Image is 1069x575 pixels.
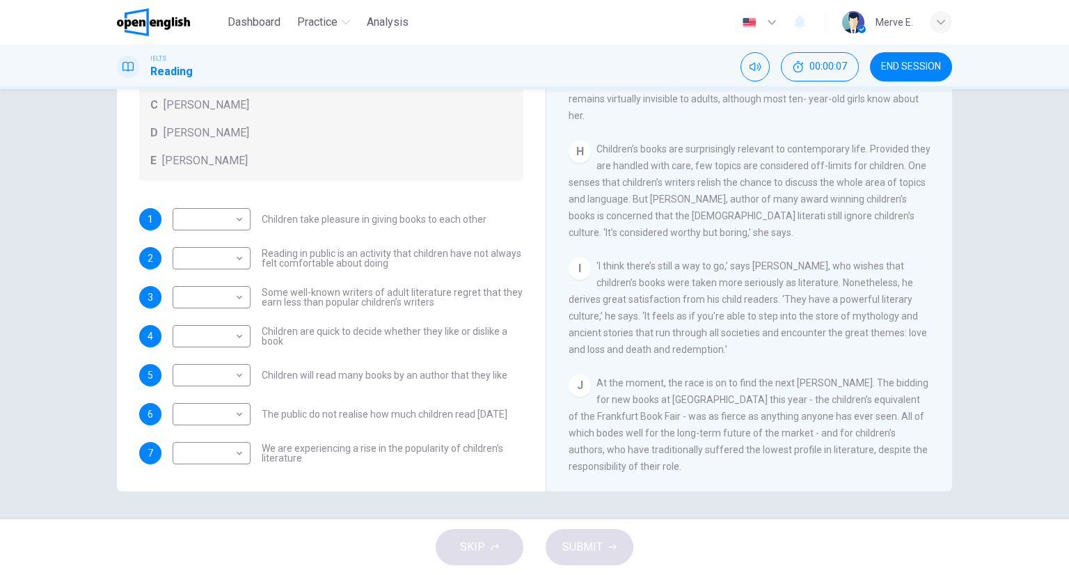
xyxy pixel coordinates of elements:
[262,249,523,268] span: Reading in public is an activity that children have not always felt comfortable about doing
[117,8,222,36] a: OpenEnglish logo
[870,52,952,81] button: END SESSION
[569,258,591,280] div: I
[262,443,523,463] span: We are experiencing a rise in the popularity of children’s literature
[781,52,859,81] button: 00:00:07
[148,214,153,224] span: 1
[162,152,248,169] span: [PERSON_NAME]
[148,292,153,302] span: 3
[148,409,153,419] span: 6
[569,260,927,355] span: 'I think there’s still a way to go,’ says [PERSON_NAME], who wishes that children’s books were ta...
[150,63,193,80] h1: Reading
[881,61,941,72] span: END SESSION
[741,17,758,28] img: en
[569,143,931,238] span: Children’s books are surprisingly relevant to contemporary life. Provided they are handled with c...
[262,409,507,419] span: The public do not realise how much children read [DATE]
[117,8,190,36] img: OpenEnglish logo
[809,61,847,72] span: 00:00:07
[150,125,158,141] span: D
[164,97,249,113] span: [PERSON_NAME]
[148,253,153,263] span: 2
[781,52,859,81] div: Hide
[842,11,864,33] img: Profile picture
[150,152,157,169] span: E
[150,97,158,113] span: C
[297,14,338,31] span: Practice
[569,377,928,472] span: At the moment, the race is on to find the next [PERSON_NAME]. The bidding for new books at [GEOGR...
[148,448,153,458] span: 7
[148,331,153,341] span: 4
[150,54,166,63] span: IELTS
[876,14,913,31] div: Merve E.
[148,370,153,380] span: 5
[228,14,280,31] span: Dashboard
[569,141,591,163] div: H
[222,10,286,35] button: Dashboard
[741,52,770,81] div: Mute
[164,125,249,141] span: [PERSON_NAME]
[262,214,486,224] span: Children take pleasure in giving books to each other
[367,14,409,31] span: Analysis
[361,10,414,35] button: Analysis
[262,287,523,307] span: Some well-known writers of adult literature regret that they earn less than popular children’s wr...
[569,375,591,397] div: J
[292,10,356,35] button: Practice
[262,370,507,380] span: Children will read many books by an author that they like
[262,326,523,346] span: Children are quick to decide whether they like or dislike a book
